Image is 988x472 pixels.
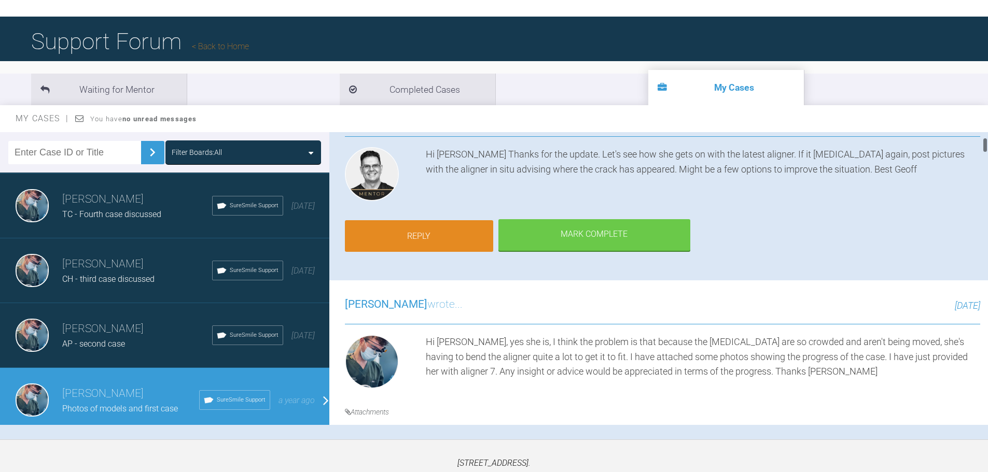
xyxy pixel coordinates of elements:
[279,395,315,405] span: a year ago
[345,335,399,389] img: Thomas Dobson
[291,201,315,211] span: [DATE]
[345,296,463,313] h3: wrote...
[62,385,199,403] h3: [PERSON_NAME]
[16,319,49,352] img: Thomas Dobson
[416,425,479,438] img: IMG_9976.JPG
[90,115,197,123] span: You have
[16,113,69,123] span: My Cases
[144,144,161,161] img: chevronRight.28bd32b0.svg
[217,395,266,405] span: SureSmile Support
[62,339,125,349] span: AP - second case
[340,74,495,105] li: Completed Cases
[62,404,178,413] span: Photos of models and first case
[192,41,249,51] a: Back to Home
[629,425,692,438] img: IMG_9972.JPG
[426,147,980,205] div: Hi [PERSON_NAME] Thanks for the update. Let's see how she gets on with the latest aligner. If it ...
[16,189,49,222] img: Thomas Dobson
[62,274,155,284] span: CH - third case discussed
[62,191,212,208] h3: [PERSON_NAME]
[648,70,804,105] li: My Cases
[230,266,279,275] span: SureSmile Support
[8,141,141,164] input: Enter Case ID or Title
[31,23,249,60] h1: Support Forum
[345,220,493,252] a: Reply
[122,115,197,123] strong: no unread messages
[230,201,279,210] span: SureSmile Support
[426,335,980,393] div: Hi [PERSON_NAME], yes she is, I think the problem is that because the [MEDICAL_DATA] are so crowd...
[172,147,222,158] div: Filter Boards: All
[498,219,690,251] div: Mark Complete
[345,298,427,310] span: [PERSON_NAME]
[955,300,980,311] span: [DATE]
[62,209,161,219] span: TC - Fourth case discussed
[345,406,980,418] h4: Attachments
[16,383,49,417] img: Thomas Dobson
[558,425,621,438] img: IMG_9973.JPG
[291,331,315,340] span: [DATE]
[230,331,279,340] span: SureSmile Support
[345,425,408,438] img: IMG_9975.JPG
[31,74,187,105] li: Waiting for Mentor
[487,425,550,438] img: IMG_9974.JPG
[16,254,49,287] img: Thomas Dobson
[291,266,315,276] span: [DATE]
[62,255,212,273] h3: [PERSON_NAME]
[345,147,399,201] img: Geoff Stone
[62,320,212,338] h3: [PERSON_NAME]
[700,425,763,438] img: IMG_9970.JPG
